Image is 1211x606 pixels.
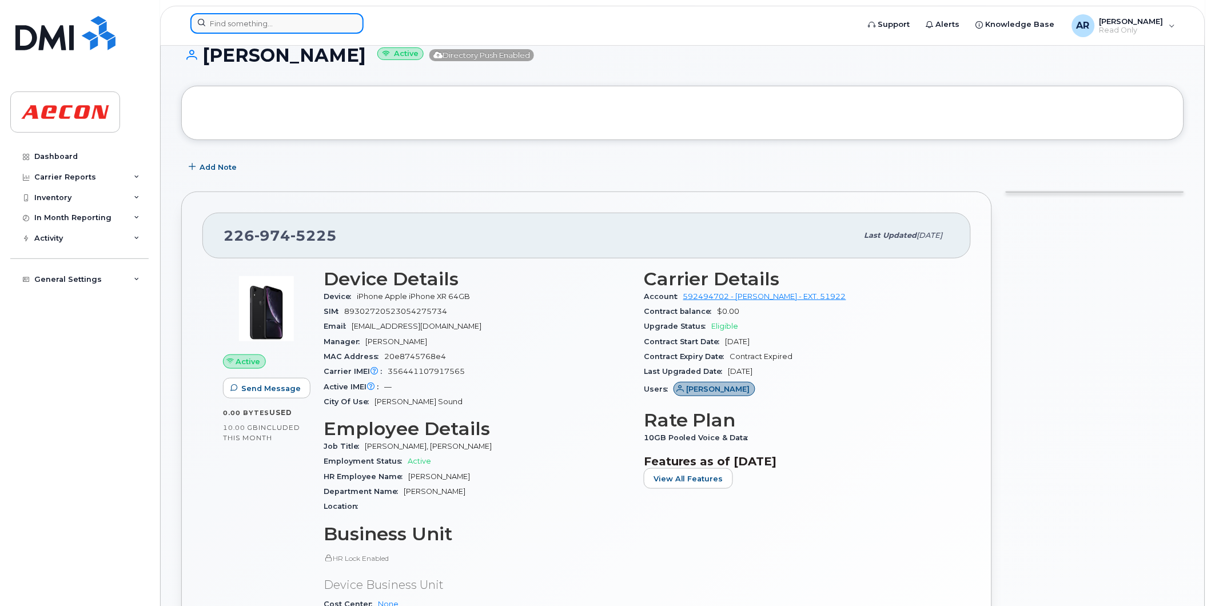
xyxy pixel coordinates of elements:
[644,322,712,330] span: Upgrade Status
[683,292,846,301] a: 592494702 - [PERSON_NAME] - EXT. 51922
[344,307,447,316] span: 89302720523054275734
[408,457,431,465] span: Active
[324,269,630,289] h3: Device Details
[324,457,408,465] span: Employment Status
[654,473,723,484] span: View All Features
[986,19,1055,30] span: Knowledge Base
[644,269,950,289] h3: Carrier Details
[190,13,364,34] input: Find something...
[1100,26,1164,35] span: Read Only
[726,337,750,346] span: [DATE]
[644,352,730,361] span: Contract Expiry Date
[384,382,392,391] span: —
[223,409,269,417] span: 0.00 Bytes
[404,487,465,496] span: [PERSON_NAME]
[324,367,388,376] span: Carrier IMEI
[1077,19,1090,33] span: AR
[728,367,753,376] span: [DATE]
[324,352,384,361] span: MAC Address
[365,442,492,450] span: [PERSON_NAME], [PERSON_NAME]
[644,367,728,376] span: Last Upgraded Date
[269,408,292,417] span: used
[324,524,630,544] h3: Business Unit
[712,322,739,330] span: Eligible
[408,472,470,481] span: [PERSON_NAME]
[674,385,755,393] a: [PERSON_NAME]
[644,307,718,316] span: Contract balance
[181,45,1184,65] h1: [PERSON_NAME]
[324,418,630,439] h3: Employee Details
[324,337,365,346] span: Manager
[644,433,754,442] span: 10GB Pooled Voice & Data
[324,487,404,496] span: Department Name
[918,13,968,36] a: Alerts
[290,227,337,244] span: 5225
[324,502,364,511] span: Location
[236,356,261,367] span: Active
[324,322,352,330] span: Email
[352,322,481,330] span: [EMAIL_ADDRESS][DOMAIN_NAME]
[865,231,917,240] span: Last updated
[644,468,733,489] button: View All Features
[687,384,750,394] span: [PERSON_NAME]
[644,337,726,346] span: Contract Start Date
[718,307,740,316] span: $0.00
[730,352,793,361] span: Contract Expired
[644,385,674,393] span: Users
[917,231,943,240] span: [DATE]
[936,19,960,30] span: Alerts
[324,382,384,391] span: Active IMEI
[1100,17,1164,26] span: [PERSON_NAME]
[377,47,424,61] small: Active
[357,292,470,301] span: iPhone Apple iPhone XR 64GB
[861,13,918,36] a: Support
[200,162,237,173] span: Add Note
[181,157,246,178] button: Add Note
[644,292,683,301] span: Account
[968,13,1063,36] a: Knowledge Base
[223,423,300,442] span: included this month
[644,410,950,430] h3: Rate Plan
[429,49,534,61] span: Directory Push Enabled
[324,472,408,481] span: HR Employee Name
[878,19,910,30] span: Support
[254,227,290,244] span: 974
[1064,14,1184,37] div: Ana Routramourti
[324,577,630,593] p: Device Business Unit
[375,397,463,406] span: [PERSON_NAME] Sound
[324,553,630,563] p: HR Lock Enabled
[324,397,375,406] span: City Of Use
[324,307,344,316] span: SIM
[324,292,357,301] span: Device
[388,367,465,376] span: 356441107917565
[224,227,337,244] span: 226
[232,274,301,343] img: image20231002-3703462-1qb80zy.jpeg
[324,442,365,450] span: Job Title
[365,337,427,346] span: [PERSON_NAME]
[384,352,446,361] span: 20e8745768e4
[241,383,301,394] span: Send Message
[644,454,950,468] h3: Features as of [DATE]
[223,424,258,432] span: 10.00 GB
[223,378,310,398] button: Send Message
